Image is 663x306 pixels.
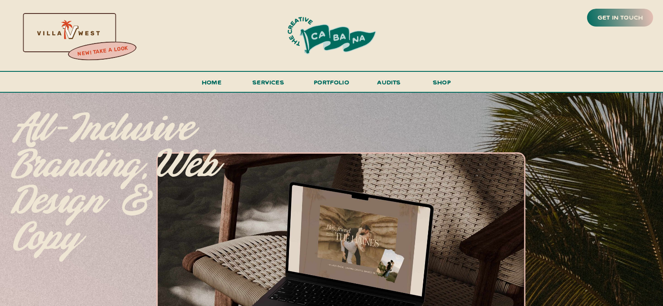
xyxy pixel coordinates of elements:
[250,77,287,93] a: services
[596,12,645,24] a: get in touch
[198,77,225,93] a: Home
[311,77,352,93] a: portfolio
[421,77,463,92] a: shop
[376,77,402,92] a: audits
[67,43,138,60] a: new! take a look
[12,111,221,234] p: All-inclusive branding, web design & copy
[252,78,284,86] span: services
